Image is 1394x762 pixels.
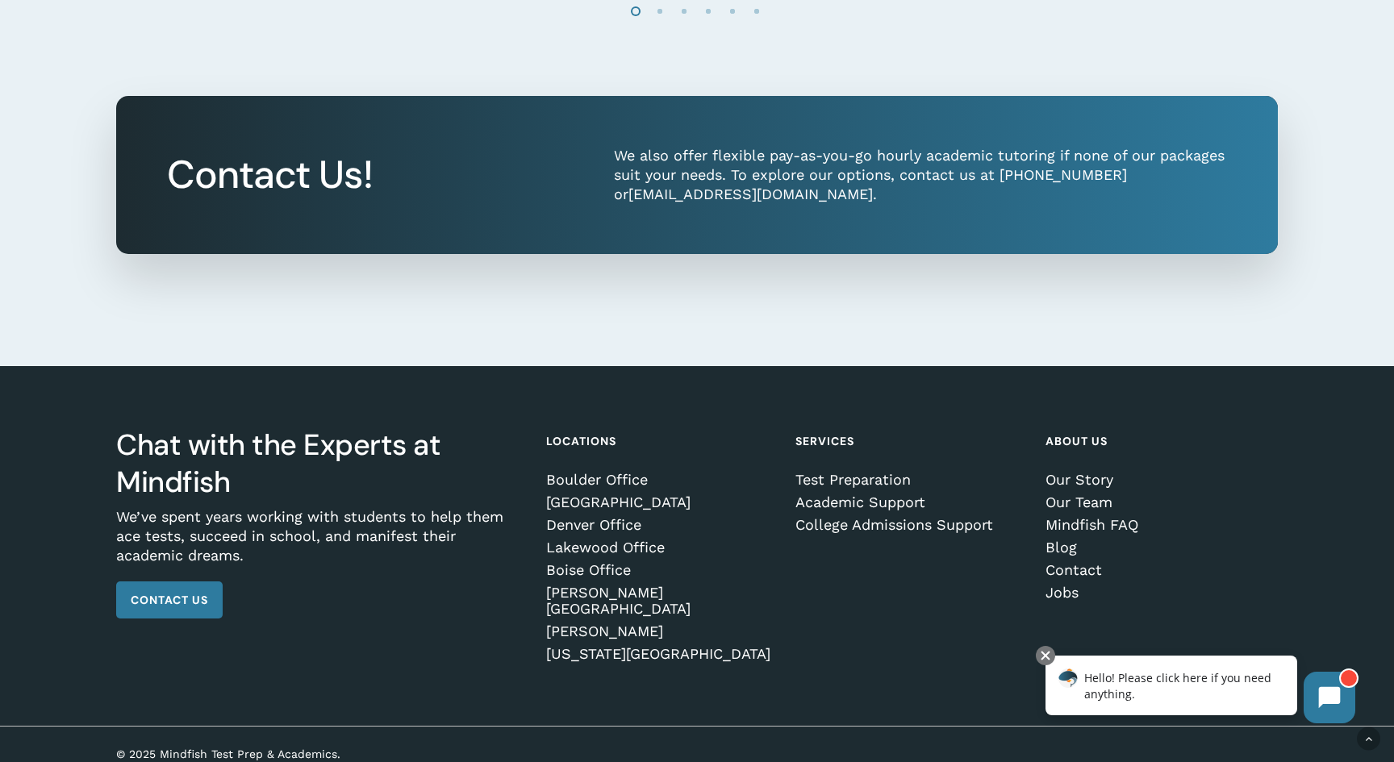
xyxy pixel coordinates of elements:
[546,539,773,556] a: Lakewood Office
[546,562,773,578] a: Boise Office
[1045,517,1272,533] a: Mindfish FAQ
[795,427,1022,456] h4: Services
[1045,539,1272,556] a: Blog
[1045,427,1272,456] h4: About Us
[795,494,1022,510] a: Academic Support
[1045,562,1272,578] a: Contact
[546,517,773,533] a: Denver Office
[1045,472,1272,488] a: Our Story
[614,146,1228,204] p: We also offer flexible pay-as-you-go hourly academic tutoring if none of our packages suit your n...
[546,646,773,662] a: [US_STATE][GEOGRAPHIC_DATA]
[795,517,1022,533] a: College Admissions Support
[1045,585,1272,601] a: Jobs
[628,185,873,202] a: [EMAIL_ADDRESS][DOMAIN_NAME]
[116,427,523,501] h3: Chat with the Experts at Mindfish
[546,494,773,510] a: [GEOGRAPHIC_DATA]
[116,581,223,618] a: Contact Us
[167,152,557,198] h2: Contact Us!
[546,623,773,639] a: [PERSON_NAME]
[116,507,523,581] p: We’ve spent years working with students to help them ace tests, succeed in school, and manifest t...
[1045,494,1272,510] a: Our Team
[131,592,208,608] span: Contact Us
[546,472,773,488] a: Boulder Office
[1029,643,1371,739] iframe: Chatbot
[546,427,773,456] h4: Locations
[795,472,1022,488] a: Test Preparation
[546,585,773,617] a: [PERSON_NAME][GEOGRAPHIC_DATA]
